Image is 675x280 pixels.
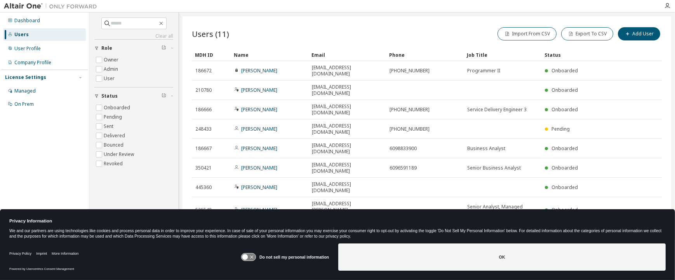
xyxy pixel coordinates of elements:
[551,145,578,152] span: Onboarded
[551,67,578,74] span: Onboarded
[312,65,383,77] span: [EMAIL_ADDRESS][DOMAIN_NAME]
[104,74,116,83] label: User
[195,126,212,132] span: 248433
[312,181,383,194] span: [EMAIL_ADDRESS][DOMAIN_NAME]
[14,59,51,66] div: Company Profile
[241,164,277,171] a: [PERSON_NAME]
[241,206,277,213] a: [PERSON_NAME]
[545,49,621,61] div: Status
[467,145,505,152] span: Business Analyst
[104,112,124,122] label: Pending
[312,142,383,155] span: [EMAIL_ADDRESS][DOMAIN_NAME]
[94,87,173,105] button: Status
[312,103,383,116] span: [EMAIL_ADDRESS][DOMAIN_NAME]
[390,126,430,132] span: [PHONE_NUMBER]
[467,204,538,216] span: Senior Analyst, Managed Services
[241,126,277,132] a: [PERSON_NAME]
[241,145,277,152] a: [PERSON_NAME]
[195,49,228,61] div: MDH ID
[195,107,212,113] span: 186666
[195,165,212,171] span: 350421
[390,165,417,171] span: 6096591189
[14,101,34,107] div: On Prem
[195,184,212,191] span: 445360
[389,49,461,61] div: Phone
[311,49,383,61] div: Email
[241,106,277,113] a: [PERSON_NAME]
[467,68,500,74] span: Programmer II
[104,65,120,74] label: Admin
[104,103,132,112] label: Onboarded
[241,87,277,93] a: [PERSON_NAME]
[14,17,40,24] div: Dashboard
[101,45,112,51] span: Role
[104,140,125,150] label: Bounced
[234,49,305,61] div: Name
[551,126,570,132] span: Pending
[5,74,46,80] div: License Settings
[312,162,383,174] span: [EMAIL_ADDRESS][DOMAIN_NAME]
[14,88,36,94] div: Managed
[551,106,578,113] span: Onboarded
[312,201,383,219] span: [EMAIL_ADDRESS][PERSON_NAME][DOMAIN_NAME]
[192,28,229,39] span: Users (11)
[312,123,383,135] span: [EMAIL_ADDRESS][DOMAIN_NAME]
[104,150,136,159] label: Under Review
[390,68,430,74] span: [PHONE_NUMBER]
[312,84,383,96] span: [EMAIL_ADDRESS][DOMAIN_NAME]
[618,27,660,40] button: Add User
[195,87,212,93] span: 210780
[467,165,521,171] span: Senior Business Analyst
[162,93,166,99] span: Clear filter
[104,55,120,65] label: Owner
[195,68,212,74] span: 186672
[561,27,613,40] button: Export To CSV
[467,49,538,61] div: Job Title
[101,93,118,99] span: Status
[162,45,166,51] span: Clear filter
[241,67,277,74] a: [PERSON_NAME]
[4,2,101,10] img: Altair One
[390,107,430,113] span: [PHONE_NUMBER]
[195,145,212,152] span: 186667
[241,184,277,191] a: [PERSON_NAME]
[551,206,578,213] span: Onboarded
[104,131,127,140] label: Delivered
[14,31,29,38] div: Users
[551,164,578,171] span: Onboarded
[551,184,578,191] span: Onboarded
[390,145,417,152] span: 6098833900
[498,27,557,40] button: Import From CSV
[94,33,173,39] a: Clear all
[551,87,578,93] span: Onboarded
[195,207,212,213] span: 521548
[94,40,173,57] button: Role
[467,107,527,113] span: Service Delivery Engineer 3
[104,159,124,168] label: Revoked
[14,45,41,52] div: User Profile
[104,122,115,131] label: Sent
